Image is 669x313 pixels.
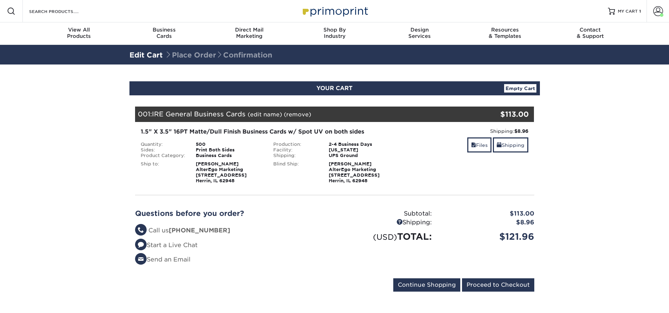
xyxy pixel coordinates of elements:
[437,218,540,227] div: $8.96
[467,137,491,152] a: Files
[135,107,468,122] div: 001:
[248,111,282,118] a: (edit name)
[169,227,230,234] strong: [PHONE_NUMBER]
[190,142,268,147] div: 500
[121,27,207,33] span: Business
[36,27,122,39] div: Products
[514,128,528,134] strong: $8.96
[471,142,476,148] span: files
[268,142,323,147] div: Production:
[493,137,528,152] a: Shipping
[335,230,437,243] div: TOTAL:
[28,7,97,15] input: SEARCH PRODUCTS.....
[268,147,323,153] div: Facility:
[548,27,633,33] span: Contact
[135,161,191,184] div: Ship to:
[292,27,377,33] span: Shop By
[135,153,191,158] div: Product Category:
[504,84,536,93] a: Empty Cart
[141,128,396,136] div: 1.5" X 3.5" 16PT Matte/Dull Finish Business Cards w/ Spot UV on both sides
[462,27,548,39] div: & Templates
[292,22,377,45] a: Shop ByIndustry
[135,142,191,147] div: Quantity:
[121,27,207,39] div: Cards
[135,241,198,249] a: Start a Live Chat
[207,27,292,39] div: Marketing
[639,9,641,14] span: 1
[329,161,380,183] strong: [PERSON_NAME] AlterEgo Marketing [STREET_ADDRESS] Herrin, IL 62948
[190,153,268,158] div: Business Cards
[129,51,163,59] a: Edit Cart
[373,232,397,241] small: (USD)
[497,142,502,148] span: shipping
[462,22,548,45] a: Resources& Templates
[121,22,207,45] a: BusinessCards
[268,161,323,184] div: Blind Ship:
[548,27,633,39] div: & Support
[437,230,540,243] div: $121.96
[300,4,370,19] img: Primoprint
[548,22,633,45] a: Contact& Support
[462,278,534,292] input: Proceed to Checkout
[468,109,529,120] div: $113.00
[316,85,353,91] span: YOUR CART
[196,161,247,183] strong: [PERSON_NAME] AlterEgo Marketing [STREET_ADDRESS] Herrin, IL 62948
[323,147,401,153] div: [US_STATE]
[135,256,190,263] a: Send an Email
[135,209,329,218] h2: Questions before you order?
[377,22,462,45] a: DesignServices
[437,209,540,218] div: $113.00
[323,142,401,147] div: 2-4 Business Days
[207,27,292,33] span: Direct Mail
[618,8,638,14] span: MY CART
[152,110,246,118] span: IRE General Business Cards
[36,27,122,33] span: View All
[393,278,460,292] input: Continue Shopping
[323,153,401,158] div: UPS Ground
[135,147,191,153] div: Sides:
[377,27,462,39] div: Services
[335,209,437,218] div: Subtotal:
[207,22,292,45] a: Direct MailMarketing
[36,22,122,45] a: View AllProducts
[335,218,437,227] div: Shipping:
[462,27,548,33] span: Resources
[377,27,462,33] span: Design
[292,27,377,39] div: Industry
[165,51,272,59] span: Place Order Confirmation
[190,147,268,153] div: Print Both Sides
[284,111,311,118] a: (remove)
[135,226,329,235] li: Call us
[406,128,529,135] div: Shipping:
[268,153,323,158] div: Shipping:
